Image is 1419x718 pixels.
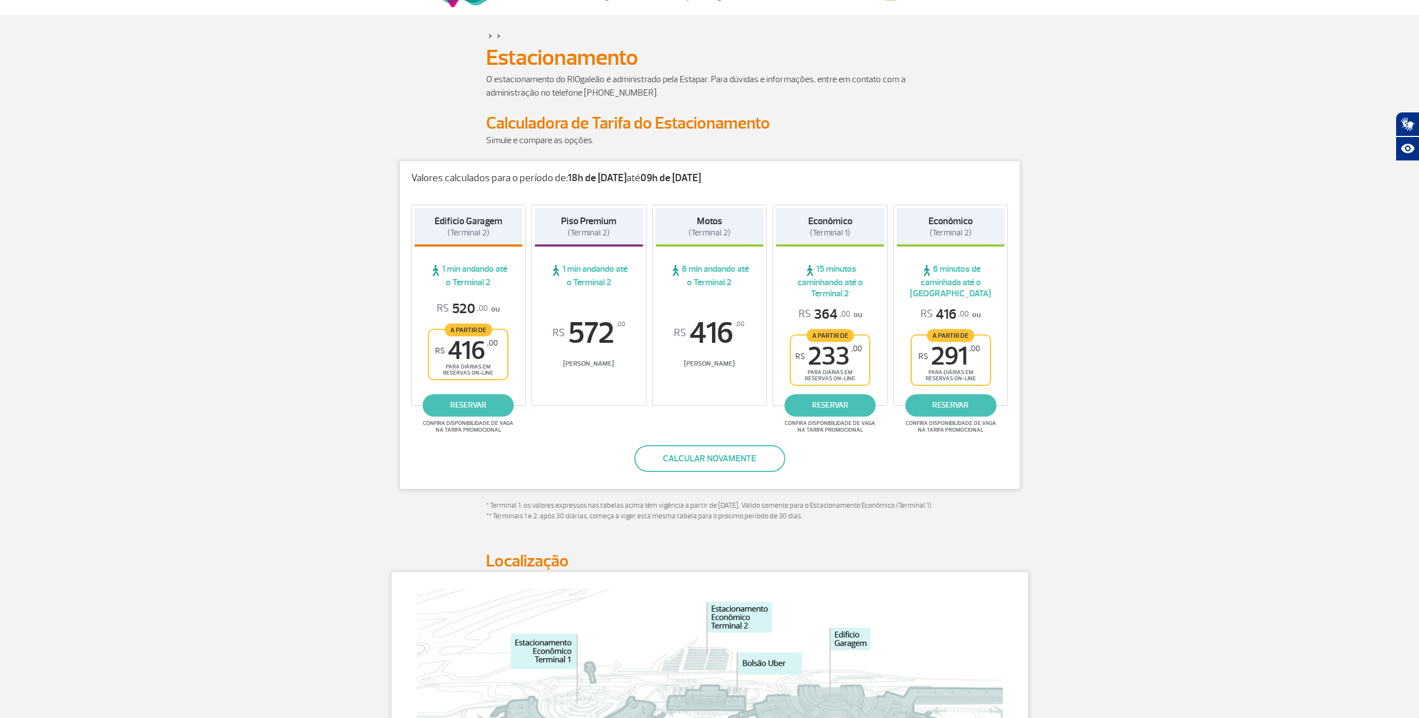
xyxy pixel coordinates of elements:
span: 520 [437,300,488,318]
span: 1 min andando até o Terminal 2 [414,263,523,288]
span: Confira disponibilidade de vaga na tarifa promocional [783,420,877,433]
h1: Estacionamento [486,48,934,67]
span: 416 [921,306,969,323]
strong: 18h de [DATE] [568,172,626,185]
span: 233 [795,344,862,369]
span: 364 [799,306,850,323]
span: Confira disponibilidade de vaga na tarifa promocional [421,420,515,433]
sup: R$ [435,346,445,356]
span: para diárias em reservas on-line [439,363,498,376]
p: O estacionamento do RIOgaleão é administrado pela Estapar. Para dúvidas e informações, entre em c... [486,73,934,100]
span: (Terminal 2) [689,228,730,238]
a: > [497,29,501,42]
strong: Edifício Garagem [435,215,502,227]
sup: R$ [795,352,805,361]
span: A partir de [927,329,974,342]
p: Simule e compare as opções. [486,134,934,147]
sup: R$ [674,327,686,339]
span: A partir de [807,329,854,342]
p: Valores calculados para o período de: até [411,172,1008,185]
span: Confira disponibilidade de vaga na tarifa promocional [904,420,998,433]
a: reservar [785,394,876,417]
span: (Terminal 2) [447,228,489,238]
span: [PERSON_NAME] [656,360,764,368]
span: 1 min andando até o Terminal 2 [535,263,643,288]
span: 15 minutos caminhando até o Terminal 2 [776,263,884,299]
sup: ,00 [851,344,862,353]
a: reservar [423,394,514,417]
button: Abrir tradutor de língua de sinais. [1396,112,1419,136]
span: 416 [435,338,498,363]
span: 291 [918,344,980,369]
sup: ,00 [487,338,498,348]
span: A partir de [445,323,492,336]
span: para diárias em reservas on-line [800,369,860,382]
span: 572 [535,318,643,348]
button: Abrir recursos assistivos. [1396,136,1419,161]
p: ou [437,300,499,318]
button: Calcular novamente [634,445,785,472]
span: para diárias em reservas on-line [921,369,980,382]
span: 6 minutos de caminhada até o [GEOGRAPHIC_DATA] [897,263,1005,299]
span: (Terminal 2) [930,228,972,238]
span: 416 [656,318,764,348]
strong: Econômico [808,215,852,227]
p: * Terminal 1: os valores expressos nas tabelas acima têm vigência a partir de [DATE]. Válido some... [486,500,934,522]
h2: Calculadora de Tarifa do Estacionamento [486,113,934,134]
sup: R$ [553,327,565,339]
p: ou [799,306,862,323]
strong: Motos [697,215,722,227]
strong: Piso Premium [561,215,616,227]
span: (Terminal 1) [810,228,850,238]
h2: Localização [486,551,934,571]
span: (Terminal 2) [568,228,610,238]
sup: ,00 [969,344,980,353]
strong: Econômico [928,215,973,227]
sup: ,00 [736,318,744,330]
strong: 09h de [DATE] [640,172,701,185]
p: ou [921,306,980,323]
span: [PERSON_NAME] [535,360,643,368]
a: > [488,29,492,42]
sup: R$ [918,352,928,361]
sup: ,00 [616,318,625,330]
span: 6 min andando até o Terminal 2 [656,263,764,288]
div: Plugin de acessibilidade da Hand Talk. [1396,112,1419,161]
a: reservar [905,394,996,417]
